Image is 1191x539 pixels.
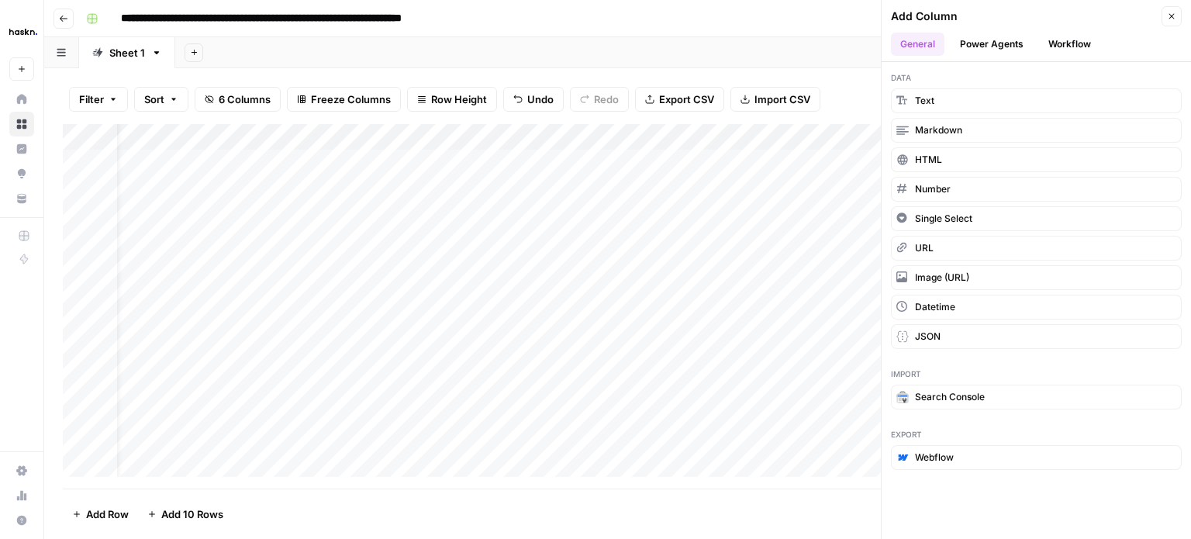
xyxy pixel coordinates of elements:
button: Markdown [891,118,1182,143]
span: URL [915,241,934,255]
button: Image (URL) [891,265,1182,290]
button: URL [891,236,1182,261]
button: Text [891,88,1182,113]
button: Help + Support [9,508,34,533]
button: Sort [134,87,188,112]
span: Add 10 Rows [161,506,223,522]
span: Webflow [915,451,954,465]
button: Redo [570,87,629,112]
span: Number [915,182,951,196]
button: Filter [69,87,128,112]
span: HTML [915,153,942,167]
span: Sort [144,92,164,107]
button: HTML [891,147,1182,172]
button: Row Height [407,87,497,112]
span: 6 Columns [219,92,271,107]
a: Insights [9,136,34,161]
button: General [891,33,944,56]
span: Undo [527,92,554,107]
span: Search Console [915,390,985,404]
button: Import CSV [730,87,820,112]
a: Opportunities [9,161,34,186]
a: Sheet 1 [79,37,175,68]
button: Number [891,177,1182,202]
span: Export CSV [659,92,714,107]
span: Row Height [431,92,487,107]
span: Freeze Columns [311,92,391,107]
button: Power Agents [951,33,1033,56]
button: Export CSV [635,87,724,112]
button: 6 Columns [195,87,281,112]
button: Search Console [891,385,1182,409]
div: Sheet 1 [109,45,145,60]
span: Markdown [915,123,962,137]
span: Filter [79,92,104,107]
button: Webflow [891,445,1182,470]
button: Workspace: Haskn [9,12,34,51]
span: Redo [594,92,619,107]
a: Home [9,87,34,112]
span: Text [915,94,934,108]
a: Usage [9,483,34,508]
button: Freeze Columns [287,87,401,112]
button: Add 10 Rows [138,502,233,527]
span: Import CSV [754,92,810,107]
a: Settings [9,458,34,483]
img: Haskn Logo [9,18,37,46]
button: Workflow [1039,33,1100,56]
button: Add Row [63,502,138,527]
span: Datetime [915,300,955,314]
button: Single Select [891,206,1182,231]
span: Single Select [915,212,972,226]
button: JSON [891,324,1182,349]
span: JSON [915,330,941,344]
button: Undo [503,87,564,112]
button: Datetime [891,295,1182,320]
a: Your Data [9,186,34,211]
span: Import [891,368,1182,380]
a: Browse [9,112,34,136]
span: Image (URL) [915,271,969,285]
span: Add Row [86,506,129,522]
span: Data [891,71,1182,84]
span: Export [891,428,1182,441]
